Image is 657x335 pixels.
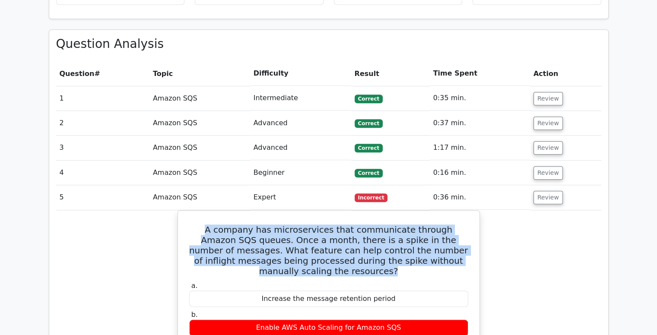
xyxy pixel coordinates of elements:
button: Review [533,92,563,105]
td: 2 [56,111,149,136]
td: Advanced [250,111,351,136]
button: Review [533,117,563,130]
th: Time Spent [430,61,530,86]
td: Amazon SQS [149,86,250,111]
span: Correct [355,144,383,152]
span: Correct [355,169,383,177]
h3: Question Analysis [56,37,601,51]
button: Review [533,191,563,204]
button: Review [533,141,563,155]
span: Question [60,70,95,78]
td: 1 [56,86,149,111]
td: Expert [250,185,351,210]
span: a. [191,281,198,290]
td: 1:17 min. [430,136,530,160]
span: Correct [355,119,383,128]
td: 5 [56,185,149,210]
span: Incorrect [355,193,388,202]
h5: A company has microservices that communicate through Amazon SQS queues. Once a month, there is a ... [188,224,469,276]
div: Increase the message retention period [189,291,468,307]
td: Amazon SQS [149,136,250,160]
th: Action [530,61,601,86]
th: Topic [149,61,250,86]
th: Result [351,61,430,86]
td: Intermediate [250,86,351,111]
td: Advanced [250,136,351,160]
td: 0:35 min. [430,86,530,111]
td: 4 [56,161,149,185]
td: 0:37 min. [430,111,530,136]
td: 3 [56,136,149,160]
span: b. [191,310,198,319]
td: 0:36 min. [430,185,530,210]
td: Beginner [250,161,351,185]
th: # [56,61,149,86]
td: 0:16 min. [430,161,530,185]
th: Difficulty [250,61,351,86]
td: Amazon SQS [149,111,250,136]
td: Amazon SQS [149,185,250,210]
span: Correct [355,95,383,103]
button: Review [533,166,563,180]
td: Amazon SQS [149,161,250,185]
